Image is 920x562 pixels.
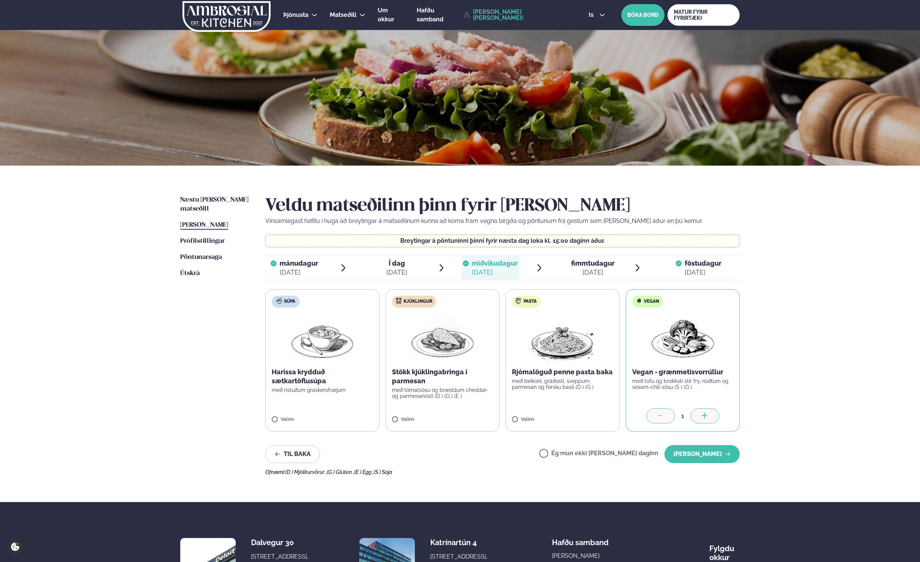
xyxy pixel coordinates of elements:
div: Katrínartún 4 [430,538,490,547]
div: Ofnæmi: [265,469,740,475]
p: með tofu og brokkolí stir fry, núðlum og sesam-chili sósu (S ) (G ) [632,378,734,390]
div: [DATE] [571,268,615,277]
a: Cookie settings [7,539,23,555]
a: Hafðu samband [417,6,460,24]
a: MATUR FYRIR FYRIRTÆKI [667,4,740,26]
p: Vegan - grænmetisvorrúllur [632,368,734,377]
span: Súpa [284,299,295,305]
span: föstudagur [685,259,721,267]
img: Chicken-breast.png [410,314,476,362]
span: Kjúklingur [404,299,432,305]
a: Matseðill [330,10,356,19]
a: Þjónusta [283,10,308,19]
button: Til baka [265,445,320,463]
a: Næstu [PERSON_NAME] matseðill [180,196,250,214]
span: Prófílstillingar [180,238,225,244]
p: Stökk kjúklingabringa í parmesan [392,368,494,386]
span: Um okkur [378,7,394,23]
h2: Veldu matseðilinn þinn fyrir [PERSON_NAME] [265,196,740,217]
p: Breytingar á pöntuninni þinni fyrir næsta dag loka kl. 15:00 daginn áður. [273,238,732,244]
img: Vegan.png [650,314,716,362]
a: Prófílstillingar [180,237,225,246]
p: með ristuðum graskersfræjum [272,387,373,393]
img: chicken.svg [396,298,402,304]
span: is [589,12,596,18]
p: með beikoni, gráðosti, sveppum, parmesan og fersku basil (D ) (G ) [512,378,613,390]
span: Hafðu samband [417,7,443,23]
a: Um okkur [378,6,404,24]
span: Matseðill [330,11,356,18]
span: Þjónusta [283,11,308,18]
p: með tómatsósu og bræddum cheddar- og parmesanosti (D ) (G ) (E ) [392,387,494,399]
img: Soup.png [289,314,355,362]
span: mánudagur [280,259,318,267]
span: Í dag [386,259,407,268]
img: Vegan.svg [636,298,642,304]
img: Spagetti.png [530,314,595,362]
span: Næstu [PERSON_NAME] matseðill [180,197,248,212]
a: [PERSON_NAME] [180,221,228,230]
span: Pasta [524,299,537,305]
span: [PERSON_NAME] [180,222,228,228]
span: (G ) Glúten , [327,469,354,475]
span: (S ) Soja [374,469,392,475]
span: miðvikudagur [472,259,518,267]
span: Vegan [644,299,659,305]
img: pasta.svg [516,298,522,304]
p: Vinsamlegast hafðu í huga að breytingar á matseðlinum kunna að koma fram vegna birgða og pöntunum... [265,217,740,226]
div: [DATE] [472,268,518,277]
span: fimmtudagur [571,259,615,267]
div: [DATE] [280,268,318,277]
p: Harissa krydduð sætkartöflusúpa [272,368,373,386]
img: soup.svg [276,298,282,304]
button: BÓKA BORÐ [621,4,664,26]
a: Útskrá [180,269,200,278]
p: Rjómalöguð penne pasta baka [512,368,613,377]
button: is [583,12,611,18]
span: (D ) Mjólkurvörur , [285,469,327,475]
a: Pöntunarsaga [180,253,222,262]
span: Hafðu samband [552,532,609,547]
a: [PERSON_NAME] [PERSON_NAME]! [464,9,571,21]
button: [PERSON_NAME] [664,445,740,463]
img: logo [182,1,271,32]
span: Útskrá [180,270,200,277]
div: 1 [675,412,691,420]
div: Fylgdu okkur [709,538,740,562]
div: [DATE] [386,268,407,277]
span: Pöntunarsaga [180,254,222,260]
div: [DATE] [685,268,721,277]
div: Dalvegur 30 [251,538,311,547]
span: (E ) Egg , [354,469,374,475]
